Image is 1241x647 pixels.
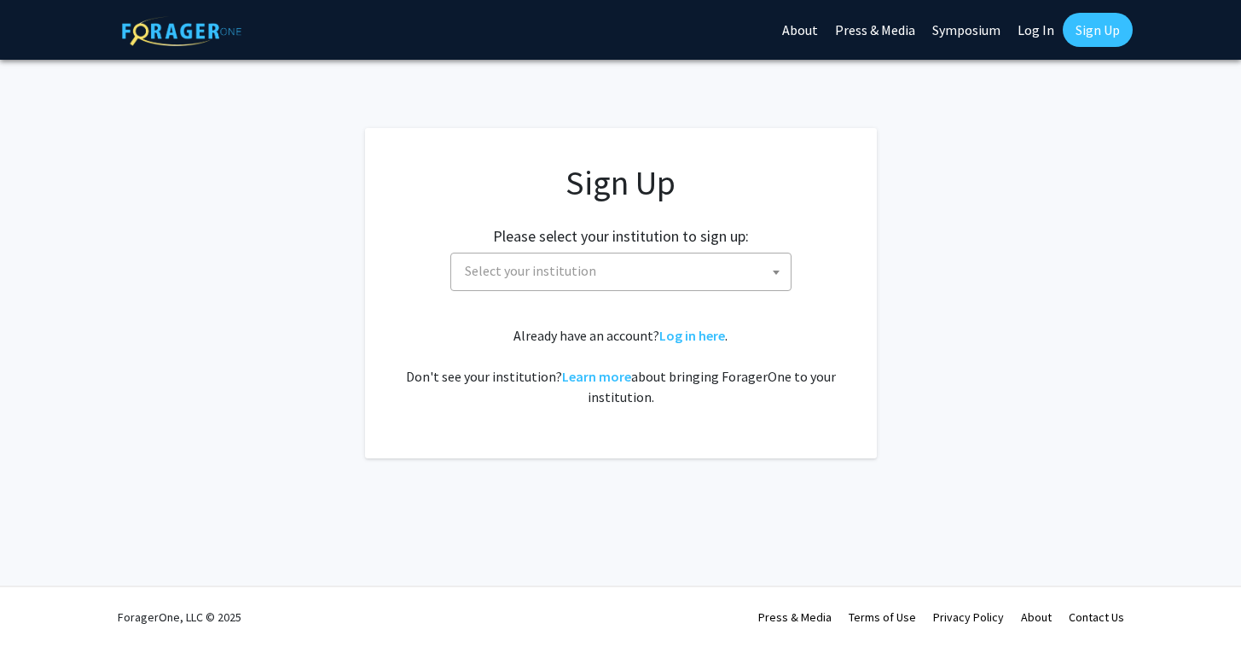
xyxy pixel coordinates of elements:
a: About [1021,609,1052,625]
h1: Sign Up [399,162,843,203]
a: Contact Us [1069,609,1124,625]
span: Select your institution [450,253,792,291]
a: Terms of Use [849,609,916,625]
div: ForagerOne, LLC © 2025 [118,587,241,647]
span: Select your institution [458,254,791,289]
a: Log in here [659,327,725,344]
img: ForagerOne Logo [122,16,241,46]
a: Privacy Policy [933,609,1004,625]
h2: Please select your institution to sign up: [493,227,749,246]
span: Select your institution [465,262,596,279]
a: Learn more about bringing ForagerOne to your institution [562,368,631,385]
div: Already have an account? . Don't see your institution? about bringing ForagerOne to your institut... [399,325,843,407]
a: Sign Up [1063,13,1133,47]
a: Press & Media [758,609,832,625]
